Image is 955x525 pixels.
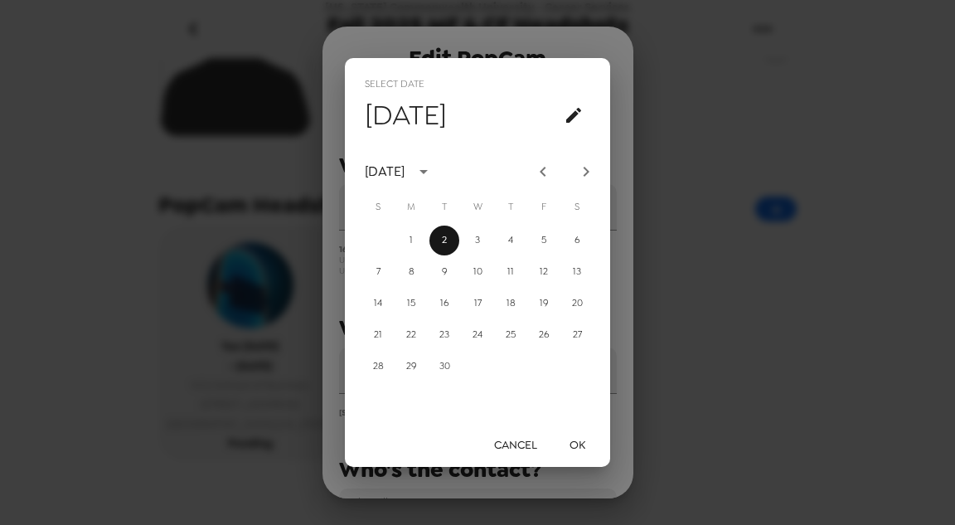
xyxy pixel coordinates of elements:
button: 4 [496,226,526,255]
button: Next month [572,158,600,186]
span: Sunday [363,191,393,224]
button: 8 [396,257,426,287]
span: Wednesday [463,191,492,224]
button: 28 [363,352,393,382]
button: Cancel [487,430,544,460]
button: OK [550,430,604,460]
span: Select date [365,71,424,98]
button: 30 [429,352,459,382]
button: 29 [396,352,426,382]
button: calendar view is open, switch to year view [410,158,438,186]
span: Thursday [496,191,526,224]
button: 14 [363,289,393,318]
button: 23 [429,320,459,350]
button: 25 [496,320,526,350]
button: 9 [429,257,459,287]
button: 22 [396,320,426,350]
h4: [DATE] [365,98,447,133]
span: Saturday [562,191,592,224]
button: 6 [562,226,592,255]
button: 18 [496,289,526,318]
button: 10 [463,257,492,287]
button: 1 [396,226,426,255]
button: 17 [463,289,492,318]
button: 7 [363,257,393,287]
button: 11 [496,257,526,287]
button: 19 [529,289,559,318]
button: 20 [562,289,592,318]
button: 12 [529,257,559,287]
span: Monday [396,191,426,224]
button: calendar view is open, go to text input view [557,99,590,132]
button: 21 [363,320,393,350]
div: [DATE] [365,162,405,182]
span: Friday [529,191,559,224]
button: Previous month [529,158,557,186]
button: 2 [429,226,459,255]
button: 3 [463,226,492,255]
button: 27 [562,320,592,350]
button: 16 [429,289,459,318]
button: 15 [396,289,426,318]
button: 5 [529,226,559,255]
span: Tuesday [429,191,459,224]
button: 26 [529,320,559,350]
button: 24 [463,320,492,350]
button: 13 [562,257,592,287]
